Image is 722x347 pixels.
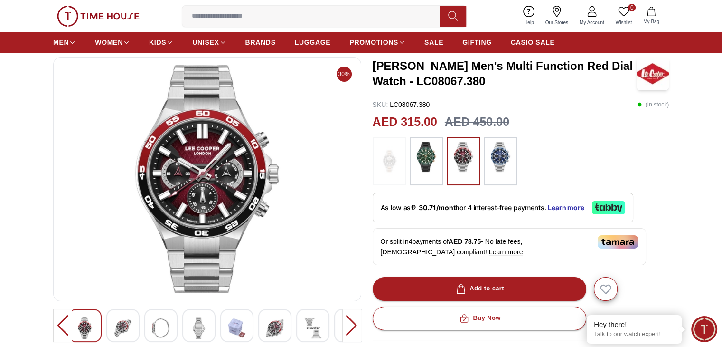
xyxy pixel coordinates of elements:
img: ... [414,142,438,172]
img: LEE COOPER Men's Multi Function Gray Dial Watch - LC08067.360 [228,317,245,339]
img: ... [451,142,475,172]
span: MEN [53,38,69,47]
button: Add to cart [373,277,586,301]
a: KIDS [149,34,173,51]
img: LEE COOPER Men's Multi Function Gray Dial Watch - LC08067.360 [304,317,321,339]
button: My Bag [638,5,665,27]
span: AED 78.75 [449,238,481,245]
div: Hey there! [594,320,675,329]
a: SALE [424,34,443,51]
span: LUGGAGE [295,38,331,47]
button: Buy Now [373,307,586,330]
span: Our Stores [542,19,572,26]
h2: AED 315.00 [373,113,437,131]
span: My Account [576,19,608,26]
div: Buy Now [458,313,500,324]
p: Talk to our watch expert! [594,330,675,338]
img: LEE COOPER Men's Multi Function Gray Dial Watch - LC08067.360 [152,317,169,339]
img: LEE COOPER Men's Multi Function Red Dial Watch - LC08067.380 [637,57,669,90]
span: BRANDS [245,38,276,47]
img: LEE COOPER Men's Multi Function Gray Dial Watch - LC08067.360 [190,317,207,339]
a: Help [518,4,540,28]
span: GIFTING [462,38,492,47]
span: Learn more [489,248,523,256]
a: CASIO SALE [511,34,555,51]
a: GIFTING [462,34,492,51]
a: LUGGAGE [295,34,331,51]
p: ( In stock ) [637,100,669,109]
img: Tamara [598,235,638,249]
div: Or split in 4 payments of - No late fees, [DEMOGRAPHIC_DATA] compliant! [373,228,646,265]
span: Wishlist [612,19,636,26]
span: CASIO SALE [511,38,555,47]
span: WOMEN [95,38,123,47]
span: PROMOTIONS [349,38,398,47]
span: 0 [628,4,636,11]
img: LEE COOPER Men's Multi Function Gray Dial Watch - LC08067.360 [61,65,353,293]
img: ... [57,6,140,27]
p: LC08067.380 [373,100,430,109]
h3: AED 450.00 [445,113,509,131]
a: UNISEX [192,34,226,51]
span: KIDS [149,38,166,47]
img: ... [377,142,401,181]
span: SKU : [373,101,388,108]
div: Add to cart [454,283,504,294]
span: My Bag [639,18,663,25]
h3: [PERSON_NAME] Men's Multi Function Red Dial Watch - LC08067.380 [373,58,637,89]
span: UNISEX [192,38,219,47]
a: Our Stores [540,4,574,28]
a: PROMOTIONS [349,34,405,51]
span: 30% [337,67,352,82]
span: Help [520,19,538,26]
span: SALE [424,38,443,47]
a: 0Wishlist [610,4,638,28]
div: Chat Widget [691,316,717,342]
img: LEE COOPER Men's Multi Function Gray Dial Watch - LC08067.360 [266,317,283,339]
img: LEE COOPER Men's Multi Function Gray Dial Watch - LC08067.360 [114,317,131,339]
img: ... [488,142,512,172]
img: LEE COOPER Men's Multi Function Gray Dial Watch - LC08067.360 [76,317,94,339]
a: MEN [53,34,76,51]
a: WOMEN [95,34,130,51]
a: BRANDS [245,34,276,51]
